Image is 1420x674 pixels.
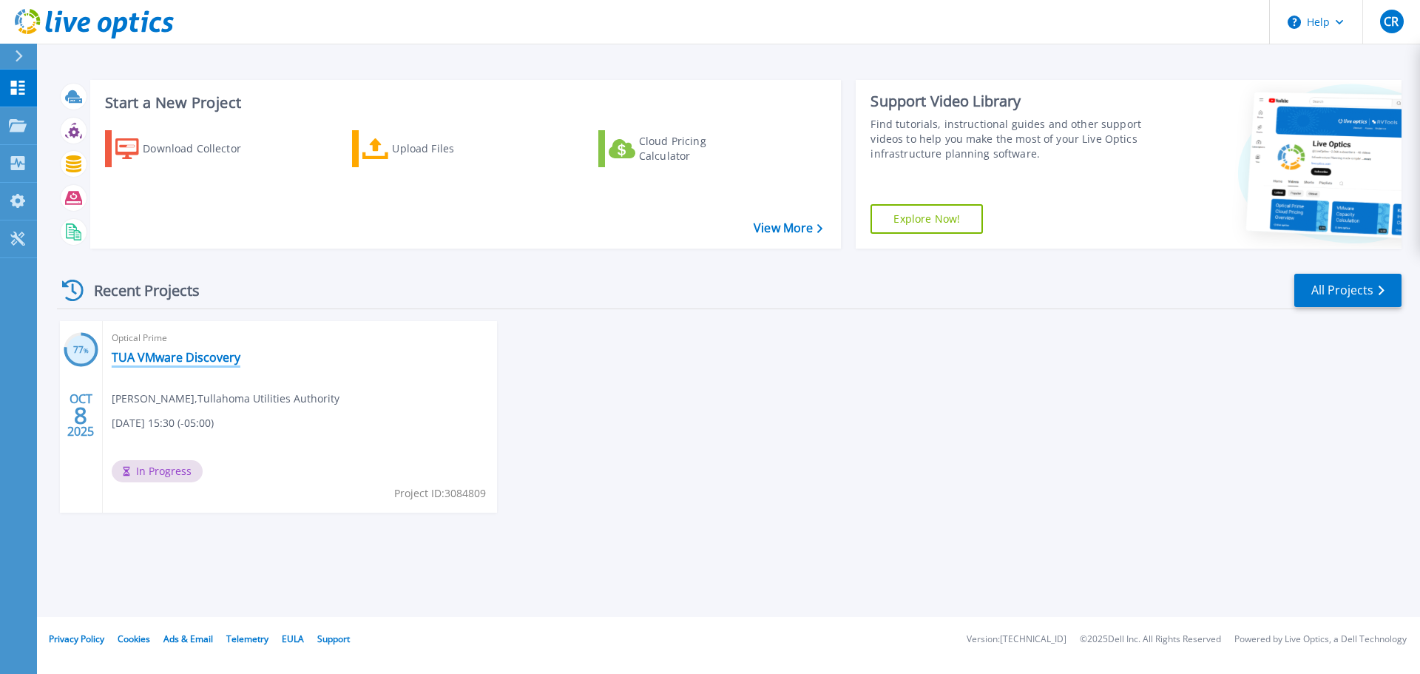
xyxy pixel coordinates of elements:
a: View More [754,221,822,235]
h3: 77 [64,342,98,359]
a: Telemetry [226,633,268,645]
a: Upload Files [352,130,517,167]
a: Support [317,633,350,645]
a: Privacy Policy [49,633,104,645]
div: OCT 2025 [67,388,95,442]
span: CR [1384,16,1399,27]
a: All Projects [1294,274,1402,307]
span: In Progress [112,460,203,482]
a: EULA [282,633,304,645]
a: Download Collector [105,130,270,167]
div: Upload Files [392,134,510,164]
li: © 2025 Dell Inc. All Rights Reserved [1080,635,1221,644]
span: % [84,346,89,354]
span: Optical Prime [112,330,488,346]
a: Explore Now! [870,204,983,234]
span: [PERSON_NAME] , Tullahoma Utilities Authority [112,391,339,407]
span: Project ID: 3084809 [394,485,486,502]
span: 8 [74,409,87,422]
div: Support Video Library [870,92,1149,111]
li: Version: [TECHNICAL_ID] [967,635,1066,644]
div: Download Collector [143,134,261,164]
h3: Start a New Project [105,95,822,111]
span: [DATE] 15:30 (-05:00) [112,415,214,431]
a: TUA VMware Discovery [112,350,240,365]
div: Find tutorials, instructional guides and other support videos to help you make the most of your L... [870,117,1149,161]
div: Cloud Pricing Calculator [639,134,757,164]
li: Powered by Live Optics, a Dell Technology [1234,635,1407,644]
a: Ads & Email [163,633,213,645]
div: Recent Projects [57,272,220,309]
a: Cloud Pricing Calculator [598,130,763,167]
a: Cookies [118,633,150,645]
